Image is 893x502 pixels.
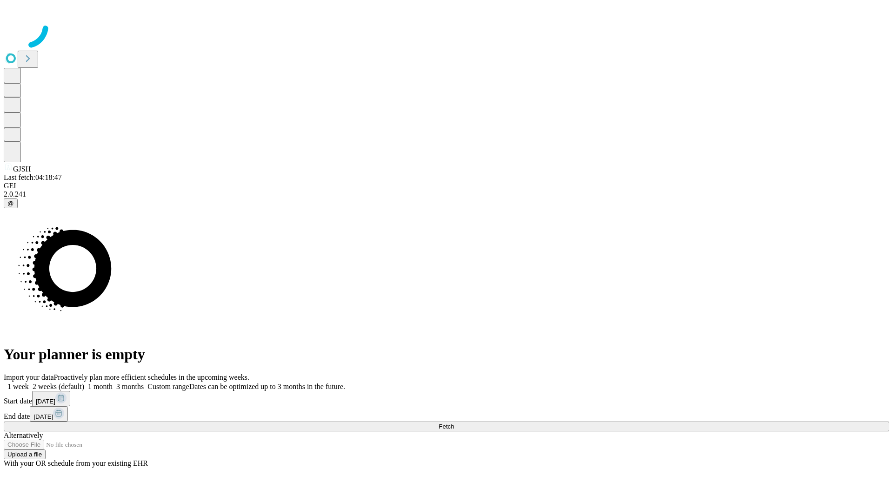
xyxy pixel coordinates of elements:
[4,182,889,190] div: GEI
[4,198,18,208] button: @
[32,391,70,406] button: [DATE]
[30,406,68,422] button: [DATE]
[13,165,31,173] span: GJSH
[4,373,54,381] span: Import your data
[439,423,454,430] span: Fetch
[33,413,53,420] span: [DATE]
[4,190,889,198] div: 2.0.241
[4,422,889,431] button: Fetch
[36,398,55,405] span: [DATE]
[147,383,189,390] span: Custom range
[7,383,29,390] span: 1 week
[54,373,249,381] span: Proactively plan more efficient schedules in the upcoming weeks.
[189,383,345,390] span: Dates can be optimized up to 3 months in the future.
[116,383,144,390] span: 3 months
[88,383,113,390] span: 1 month
[4,406,889,422] div: End date
[4,346,889,363] h1: Your planner is empty
[4,459,148,467] span: With your OR schedule from your existing EHR
[33,383,84,390] span: 2 weeks (default)
[7,200,14,207] span: @
[4,173,62,181] span: Last fetch: 04:18:47
[4,449,46,459] button: Upload a file
[4,431,43,439] span: Alternatively
[4,391,889,406] div: Start date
